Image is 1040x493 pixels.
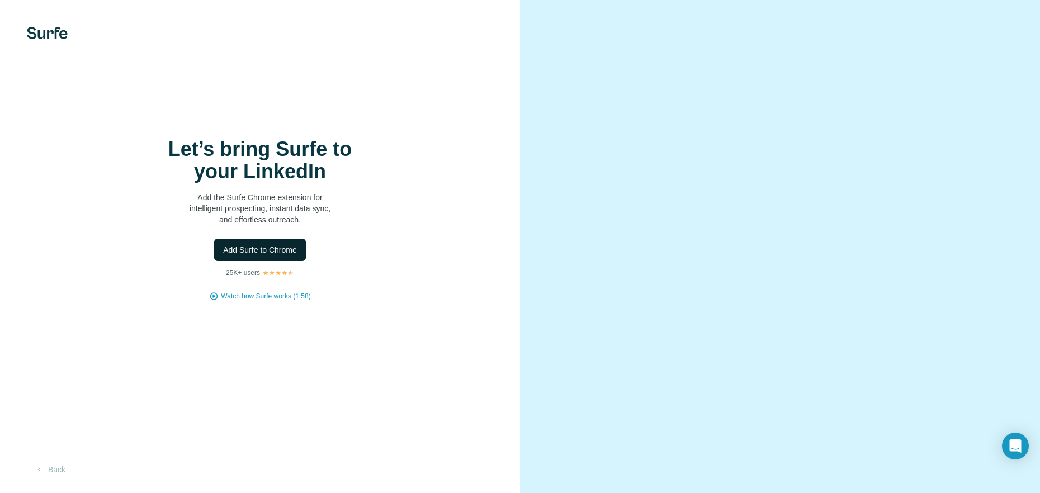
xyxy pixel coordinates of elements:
[27,459,73,480] button: Back
[262,269,294,276] img: Rating Stars
[223,244,297,255] span: Add Surfe to Chrome
[226,268,260,278] p: 25K+ users
[148,138,372,183] h1: Let’s bring Surfe to your LinkedIn
[27,27,68,39] img: Surfe's logo
[214,239,306,261] button: Add Surfe to Chrome
[148,192,372,225] p: Add the Surfe Chrome extension for intelligent prospecting, instant data sync, and effortless out...
[1002,433,1029,459] div: Open Intercom Messenger
[221,291,310,301] button: Watch how Surfe works (1:58)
